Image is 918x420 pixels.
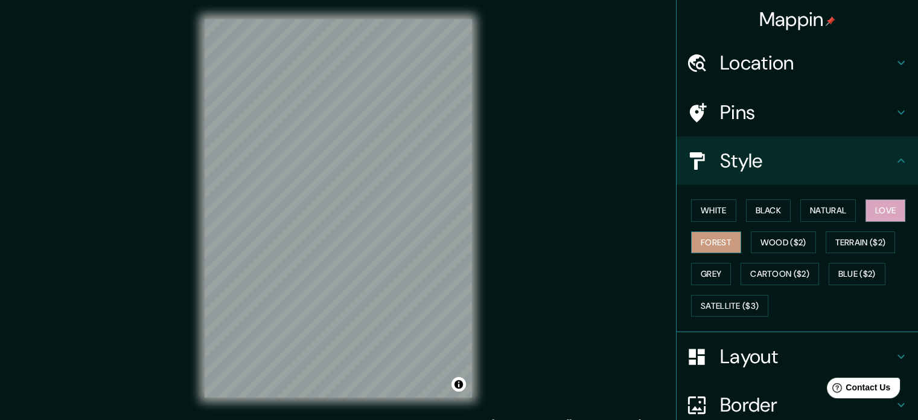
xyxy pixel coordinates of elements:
button: Wood ($2) [751,231,816,254]
iframe: Help widget launcher [811,373,905,407]
h4: Style [720,149,894,173]
button: Blue ($2) [829,263,885,285]
button: Black [746,199,791,222]
button: White [691,199,736,222]
button: Toggle attribution [451,377,466,392]
h4: Layout [720,344,894,369]
div: Layout [677,332,918,381]
button: Love [865,199,905,222]
div: Style [677,137,918,185]
div: Pins [677,88,918,137]
button: Satellite ($3) [691,295,768,317]
button: Terrain ($2) [826,231,896,254]
button: Natural [800,199,856,222]
button: Forest [691,231,741,254]
h4: Pins [720,100,894,124]
canvas: Map [205,19,472,398]
h4: Border [720,393,894,417]
button: Cartoon ($2) [741,263,819,285]
div: Location [677,39,918,87]
button: Grey [691,263,731,285]
h4: Mappin [759,7,836,31]
h4: Location [720,51,894,75]
img: pin-icon.png [826,16,835,26]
